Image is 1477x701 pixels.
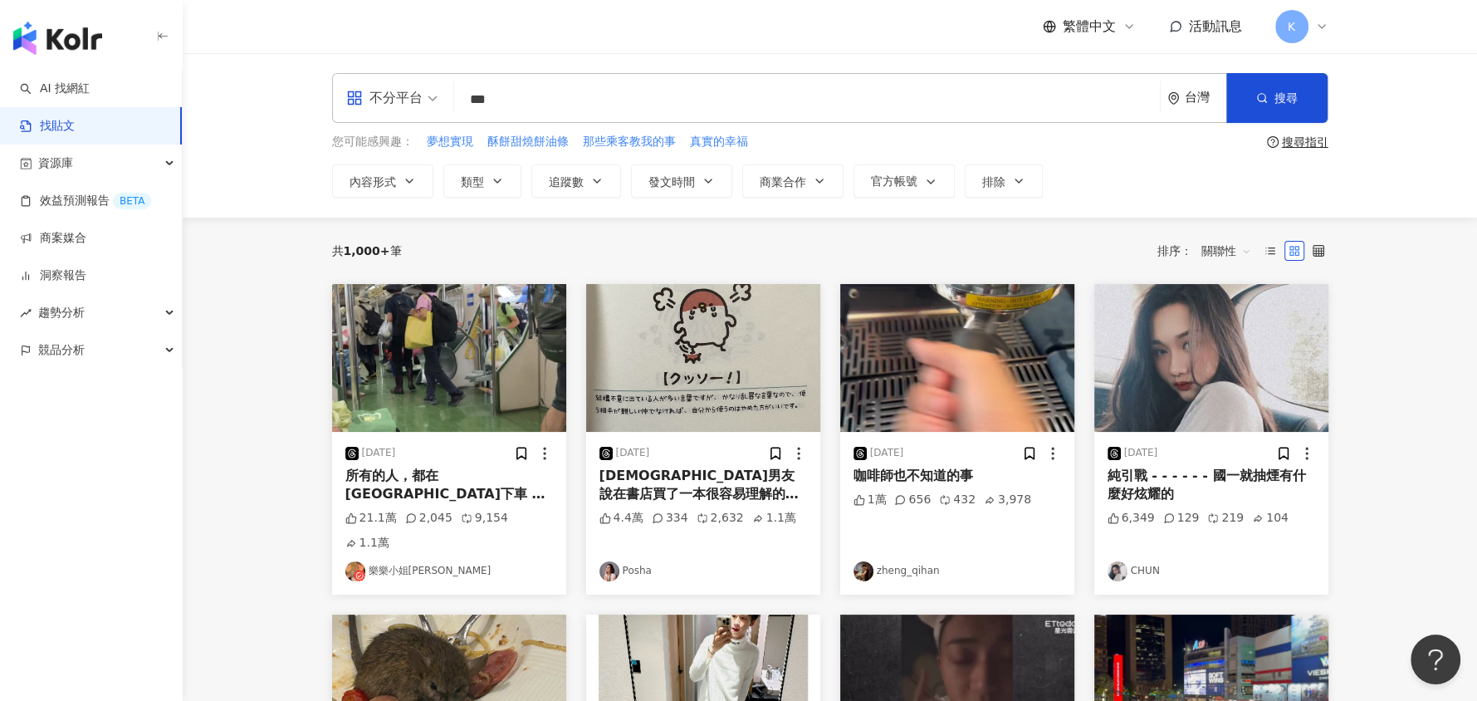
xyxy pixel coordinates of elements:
[38,145,73,182] span: 資源庫
[582,133,677,151] button: 那些乘客教我的事
[853,492,887,508] div: 1萬
[487,134,569,150] span: 酥餅甜燒餅油條
[332,284,566,432] img: post-image
[982,175,1005,189] span: 排除
[38,294,85,331] span: 趨勢分析
[332,134,413,150] span: 您可能感興趣：
[870,446,904,460] div: [DATE]
[345,561,553,581] a: KOL Avatar樂樂小姐[PERSON_NAME]
[1163,510,1200,527] div: 129
[984,492,1031,508] div: 3,978
[1185,91,1226,105] div: 台灣
[344,244,390,257] span: 1,000+
[652,510,688,527] div: 334
[346,90,363,106] span: appstore
[599,561,619,581] img: KOL Avatar
[487,133,570,151] button: 酥餅甜燒餅油條
[1252,510,1289,527] div: 104
[531,164,621,198] button: 追蹤數
[599,467,807,504] div: [DEMOGRAPHIC_DATA]男友說在書店買了一本很容易理解的中文書 我只能說怎麼那麼的接地氣啦🤣🤣
[20,118,75,135] a: 找貼文
[1201,238,1251,264] span: 關聯性
[1108,561,1315,581] a: KOL AvatarCHUN
[461,175,484,189] span: 類型
[405,510,452,527] div: 2,045
[362,446,396,460] div: [DATE]
[345,467,553,504] div: 所有的人，都在[GEOGRAPHIC_DATA]下車 這個畫面太感動
[20,307,32,319] span: rise
[616,446,650,460] div: [DATE]
[631,164,732,198] button: 發文時間
[871,174,917,188] span: 官方帳號
[894,492,931,508] div: 656
[549,175,584,189] span: 追蹤數
[1108,467,1315,504] div: 純引戰 - - - - - - 國一就抽煙有什麼好炫耀的
[965,164,1043,198] button: 排除
[1157,238,1260,264] div: 排序：
[690,134,748,150] span: 真實的幸福
[443,164,521,198] button: 類型
[38,331,85,369] span: 競品分析
[1108,561,1127,581] img: KOL Avatar
[346,85,423,111] div: 不分平台
[20,267,86,284] a: 洞察報告
[345,561,365,581] img: KOL Avatar
[586,284,820,432] img: post-image
[20,193,151,209] a: 效益預測報告BETA
[599,510,643,527] div: 4.4萬
[689,133,749,151] button: 真實的幸福
[840,284,1074,432] img: post-image
[426,133,474,151] button: 夢想實現
[648,175,695,189] span: 發文時間
[742,164,844,198] button: 商業合作
[345,510,397,527] div: 21.1萬
[1124,446,1158,460] div: [DATE]
[1411,635,1460,684] iframe: Help Scout Beacon - Open
[760,175,806,189] span: 商業合作
[20,230,86,247] a: 商案媒合
[583,134,676,150] span: 那些乘客教我的事
[853,164,955,198] button: 官方帳號
[332,244,402,257] div: 共 筆
[13,22,102,55] img: logo
[853,561,873,581] img: KOL Avatar
[1267,136,1279,148] span: question-circle
[853,561,1061,581] a: KOL Avatarzheng_qihan
[427,134,473,150] span: 夢想實現
[1167,92,1180,105] span: environment
[1063,17,1116,36] span: 繁體中文
[1282,135,1328,149] div: 搜尋指引
[939,492,976,508] div: 432
[697,510,744,527] div: 2,632
[1207,510,1244,527] div: 219
[350,175,396,189] span: 內容形式
[853,467,1061,485] div: 咖啡師也不知道的事
[1108,510,1155,527] div: 6,349
[20,81,90,97] a: searchAI 找網紅
[332,164,433,198] button: 內容形式
[1094,284,1328,432] img: post-image
[1274,91,1298,105] span: 搜尋
[1189,18,1242,34] span: 活動訊息
[461,510,508,527] div: 9,154
[752,510,796,527] div: 1.1萬
[1288,17,1295,36] span: K
[345,535,389,551] div: 1.1萬
[599,561,807,581] a: KOL AvatarPosha
[1226,73,1328,123] button: 搜尋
